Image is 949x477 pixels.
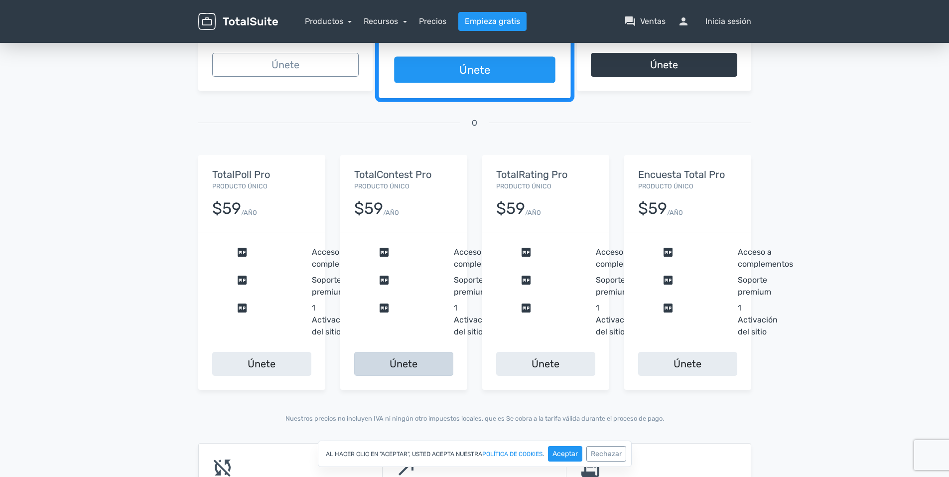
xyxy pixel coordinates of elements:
span: Soporte premium [596,274,629,298]
span: comprobar [638,246,734,270]
a: personaInicia sesión [678,15,751,27]
a: Únete [354,352,453,376]
span: Soporte premium [738,274,771,298]
a: Únete [212,352,311,376]
a: Únete [394,57,555,83]
span: Acceso a complementos [312,246,367,270]
span: question_answer [624,15,636,27]
h5: TotalRating Pro [496,169,595,180]
span: 1 Activación del sitio [596,302,636,338]
span: 1 Activación del sitio [312,302,352,338]
span: Acceso a complementos [738,246,793,270]
span: 1 Activación del sitio [454,302,494,338]
span: 1 Activación del sitio [738,302,778,338]
span: comprobar [212,246,308,270]
button: Rechazar [586,446,626,462]
div: $59 [496,200,525,217]
a: Únete [638,352,737,376]
a: Precios [419,15,446,27]
span: comprobar [212,302,308,338]
small: /AÑO [667,208,683,217]
img: TotalSuite para WordPress [198,13,278,30]
a: Únete [496,352,595,376]
span: Soporte premium [312,274,345,298]
a: Productos [305,16,352,26]
a: Recursos [364,16,407,26]
span: Acceso a complementos [454,246,509,270]
small: Producto único [354,182,409,190]
small: Producto único [496,182,551,190]
h5: Encuesta Total Pro [638,169,737,180]
span: comprobar [638,274,734,298]
span: comprobar [354,302,450,338]
font: Inicia sesión [705,15,751,27]
div: $59 [638,200,667,217]
span: comprobar [212,274,308,298]
small: /AÑO [383,208,399,217]
small: Producto único [638,182,693,190]
span: comprobar [354,274,450,298]
p: Nuestros precios no incluyen IVA ni ningún otro impuestos locales, que es Se cobra a la tarifa vá... [198,414,751,423]
a: Únete [212,53,359,77]
a: Política de cookies [482,451,542,457]
small: Producto único [212,182,268,190]
small: /AÑO [241,208,257,217]
span: comprobar [354,246,450,270]
span: comprobar [496,274,592,298]
div: $59 [212,200,241,217]
span: persona [678,15,701,27]
font: . [542,451,544,457]
span: Soporte premium [454,274,487,298]
span: comprobar [496,246,592,270]
span: comprobar [496,302,592,338]
button: Aceptar [548,446,582,462]
span: comprobar [638,302,734,338]
a: Empieza gratis [458,12,527,31]
a: question_answerVentas [624,15,666,27]
a: Únete [591,53,737,77]
font: Al hacer clic en "Aceptar", usted acepta nuestra [326,451,482,457]
div: $59 [354,200,383,217]
h5: TotalContest Pro [354,169,453,180]
span: Acceso a complementos [596,246,651,270]
h5: TotalPoll Pro [212,169,311,180]
font: Ventas [640,15,666,27]
small: /AÑO [525,208,541,217]
span: O [472,117,477,129]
